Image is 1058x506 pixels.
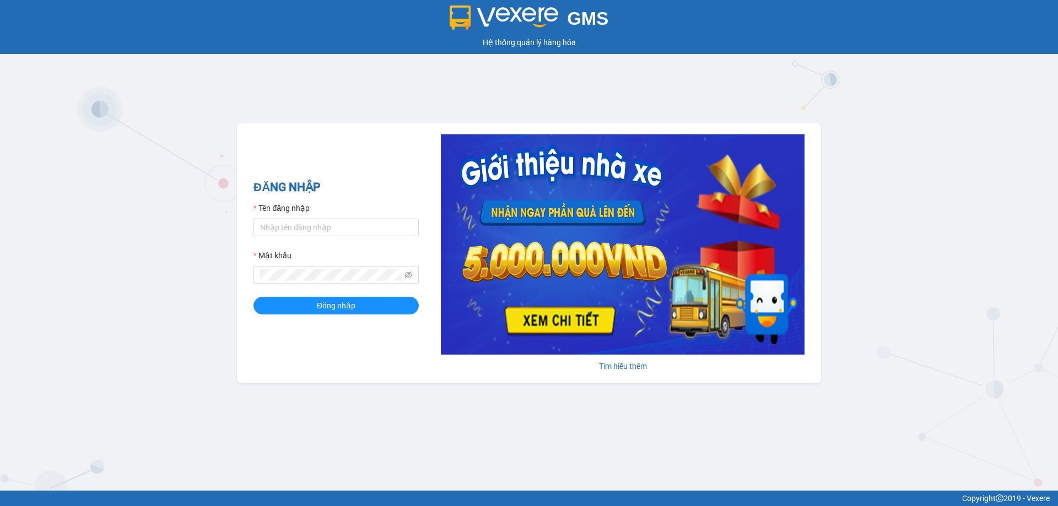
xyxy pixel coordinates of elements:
button: Đăng nhập [253,297,419,314]
h2: ĐĂNG NHẬP [253,178,419,197]
span: eye-invisible [404,271,412,279]
span: Đăng nhập [317,300,355,312]
div: Copyright 2019 - Vexere [8,492,1050,504]
div: Hệ thống quản lý hàng hóa [3,36,1055,48]
label: Mật khẩu [253,249,292,262]
label: Tên đăng nhập [253,202,310,214]
input: Tên đăng nhập [253,219,419,236]
span: copyright [996,494,1003,502]
span: GMS [567,8,608,29]
div: Tìm hiểu thêm [441,360,805,372]
img: logo 2 [450,6,559,30]
img: banner-0 [441,134,805,355]
input: Mật khẩu [260,269,402,281]
a: GMS [450,17,609,25]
